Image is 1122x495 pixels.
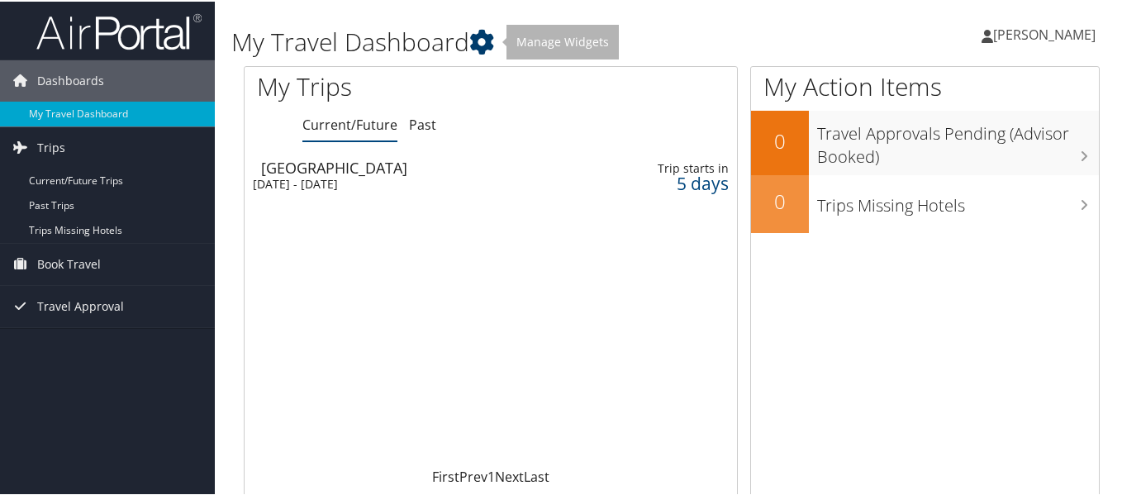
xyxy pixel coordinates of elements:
[37,284,124,326] span: Travel Approval
[751,109,1099,173] a: 0Travel Approvals Pending (Advisor Booked)
[751,68,1099,102] h1: My Action Items
[629,174,729,189] div: 5 days
[982,8,1112,58] a: [PERSON_NAME]
[253,175,569,190] div: [DATE] - [DATE]
[459,466,487,484] a: Prev
[817,184,1099,216] h3: Trips Missing Hotels
[432,466,459,484] a: First
[36,11,202,50] img: airportal-logo.png
[409,114,436,132] a: Past
[302,114,397,132] a: Current/Future
[506,23,619,58] span: Manage Widgets
[495,466,524,484] a: Next
[751,126,809,154] h2: 0
[487,466,495,484] a: 1
[231,23,819,58] h1: My Travel Dashboard
[37,242,101,283] span: Book Travel
[524,466,549,484] a: Last
[257,68,520,102] h1: My Trips
[751,174,1099,231] a: 0Trips Missing Hotels
[37,126,65,167] span: Trips
[751,186,809,214] h2: 0
[629,159,729,174] div: Trip starts in
[37,59,104,100] span: Dashboards
[993,24,1096,42] span: [PERSON_NAME]
[817,112,1099,167] h3: Travel Approvals Pending (Advisor Booked)
[261,159,578,174] div: [GEOGRAPHIC_DATA]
